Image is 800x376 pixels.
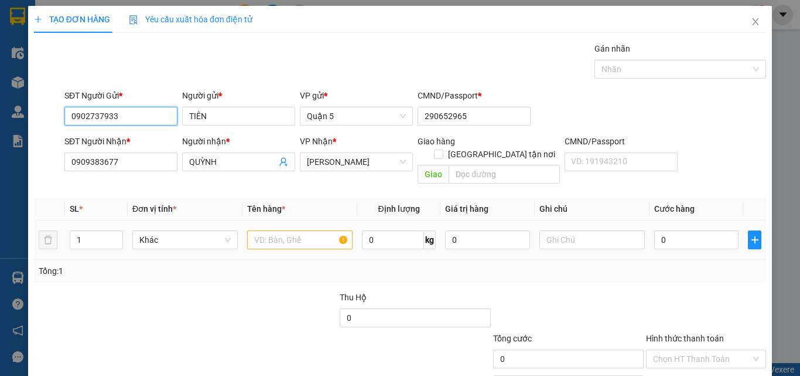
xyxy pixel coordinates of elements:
span: VP Nhận [300,137,333,146]
span: Thu Hộ [340,293,367,302]
label: Gán nhãn [594,44,630,53]
button: Close [739,6,772,39]
span: plus [34,15,42,23]
input: 0 [445,231,529,249]
span: plus [748,235,761,245]
span: Giao hàng [418,137,455,146]
div: Người gửi [182,89,295,102]
span: Khác [139,231,231,249]
button: plus [748,231,761,249]
span: user-add [279,157,288,167]
span: Tổng cước [493,334,532,343]
span: Đơn vị tính [132,204,176,214]
span: Giá trị hàng [445,204,488,214]
div: Tổng: 1 [39,265,310,277]
span: Tên hàng [247,204,285,214]
span: Giao [418,165,449,184]
span: kg [424,231,436,249]
input: VD: Bàn, Ghế [247,231,353,249]
img: icon [129,15,138,25]
span: Lê Hồng Phong [307,153,406,171]
div: CMND/Passport [418,89,531,102]
span: SL [70,204,79,214]
input: Dọc đường [449,165,560,184]
div: CMND/Passport [565,135,678,148]
span: [GEOGRAPHIC_DATA] tận nơi [443,148,560,161]
div: VP gửi [300,89,413,102]
div: Người nhận [182,135,295,148]
label: Hình thức thanh toán [646,334,724,343]
span: Định lượng [378,204,419,214]
span: Quận 5 [307,107,406,125]
th: Ghi chú [535,198,649,221]
span: Yêu cầu xuất hóa đơn điện tử [129,15,252,24]
span: close [751,17,760,26]
button: delete [39,231,57,249]
input: Ghi Chú [539,231,645,249]
div: SĐT Người Nhận [64,135,177,148]
span: TẠO ĐƠN HÀNG [34,15,110,24]
div: SĐT Người Gửi [64,89,177,102]
span: Cước hàng [654,204,695,214]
